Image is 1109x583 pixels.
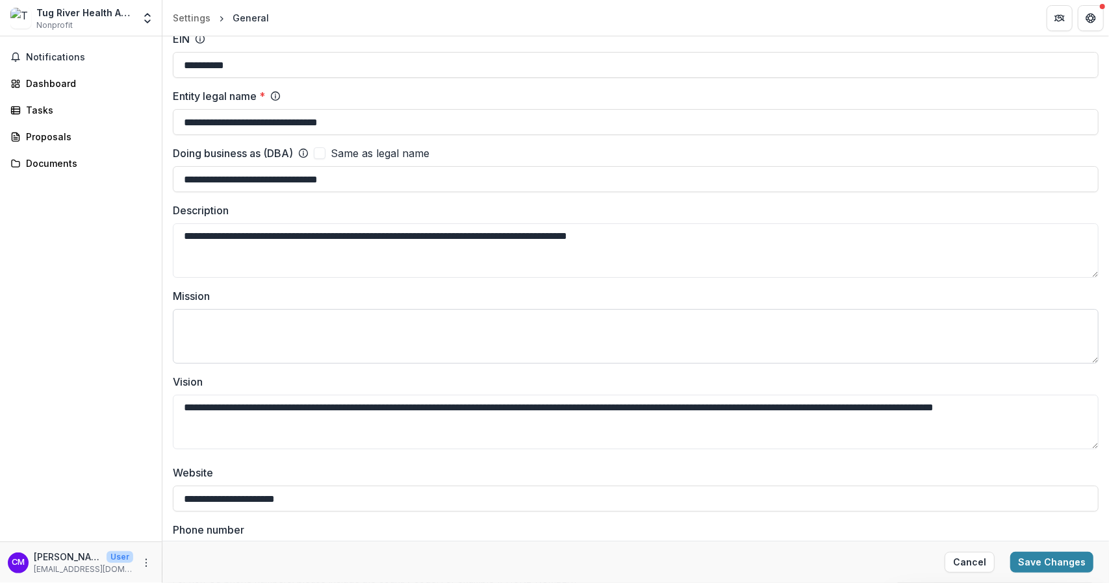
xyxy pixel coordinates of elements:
label: Vision [173,374,1091,390]
a: Tasks [5,99,157,121]
div: Cheryl Mitchem [12,558,25,567]
label: Entity legal name [173,88,265,104]
div: Dashboard [26,77,146,90]
a: Proposals [5,126,157,147]
div: Settings [173,11,210,25]
button: Get Help [1078,5,1104,31]
nav: breadcrumb [168,8,274,27]
img: Tug River Health Association, Inc. [10,8,31,29]
a: Dashboard [5,73,157,94]
label: EIN [173,31,190,47]
button: Cancel [945,552,995,573]
label: Phone number [173,522,1091,538]
button: Save Changes [1010,552,1093,573]
div: General [233,11,269,25]
span: Nonprofit [36,19,73,31]
span: Notifications [26,52,151,63]
a: Settings [168,8,216,27]
button: More [138,555,154,571]
label: Website [173,465,1091,480]
div: Tug River Health Association, Inc. [36,6,133,19]
div: Proposals [26,130,146,143]
button: Open entity switcher [138,5,157,31]
div: Documents [26,156,146,170]
p: [PERSON_NAME] [34,550,101,564]
button: Notifications [5,47,157,68]
p: User [107,551,133,563]
p: [EMAIL_ADDRESS][DOMAIN_NAME] [34,564,133,575]
a: Documents [5,153,157,174]
div: Tasks [26,103,146,117]
label: Doing business as (DBA) [173,145,293,161]
label: Mission [173,288,1091,304]
button: Partners [1047,5,1073,31]
span: Same as legal name [331,145,429,161]
label: Description [173,203,1091,218]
